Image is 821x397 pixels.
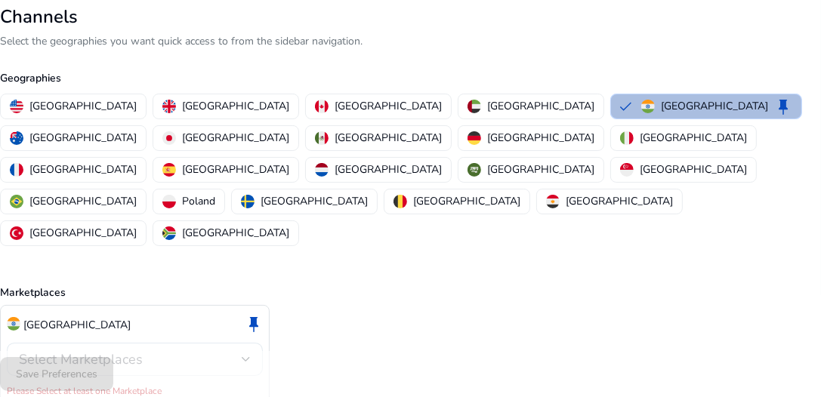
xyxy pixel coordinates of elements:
[29,98,137,114] p: [GEOGRAPHIC_DATA]
[10,226,23,240] img: tr.svg
[315,131,329,145] img: mx.svg
[29,162,137,177] p: [GEOGRAPHIC_DATA]
[487,98,594,114] p: [GEOGRAPHIC_DATA]
[335,98,442,114] p: [GEOGRAPHIC_DATA]
[335,162,442,177] p: [GEOGRAPHIC_DATA]
[245,315,263,333] span: keep
[335,130,442,146] p: [GEOGRAPHIC_DATA]
[182,98,289,114] p: [GEOGRAPHIC_DATA]
[182,162,289,177] p: [GEOGRAPHIC_DATA]
[29,130,137,146] p: [GEOGRAPHIC_DATA]
[394,195,407,208] img: be.svg
[640,162,747,177] p: [GEOGRAPHIC_DATA]
[468,163,481,177] img: sa.svg
[7,317,20,331] img: in.svg
[241,195,255,208] img: se.svg
[162,131,176,145] img: jp.svg
[566,193,673,209] p: [GEOGRAPHIC_DATA]
[10,100,23,113] img: us.svg
[413,193,520,209] p: [GEOGRAPHIC_DATA]
[162,163,176,177] img: es.svg
[641,100,655,113] img: in.svg
[487,130,594,146] p: [GEOGRAPHIC_DATA]
[774,97,792,115] span: keep
[487,162,594,177] p: [GEOGRAPHIC_DATA]
[10,195,23,208] img: br.svg
[162,100,176,113] img: uk.svg
[29,225,137,241] p: [GEOGRAPHIC_DATA]
[182,225,289,241] p: [GEOGRAPHIC_DATA]
[261,193,368,209] p: [GEOGRAPHIC_DATA]
[23,317,131,333] p: [GEOGRAPHIC_DATA]
[162,195,176,208] img: pl.svg
[661,98,768,114] p: [GEOGRAPHIC_DATA]
[29,193,137,209] p: [GEOGRAPHIC_DATA]
[468,131,481,145] img: de.svg
[620,163,634,177] img: sg.svg
[315,163,329,177] img: nl.svg
[182,130,289,146] p: [GEOGRAPHIC_DATA]
[620,131,634,145] img: it.svg
[315,100,329,113] img: ca.svg
[10,131,23,145] img: au.svg
[640,130,747,146] p: [GEOGRAPHIC_DATA]
[468,100,481,113] img: ae.svg
[10,163,23,177] img: fr.svg
[162,226,176,240] img: za.svg
[182,193,215,209] p: Poland
[546,195,560,208] img: eg.svg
